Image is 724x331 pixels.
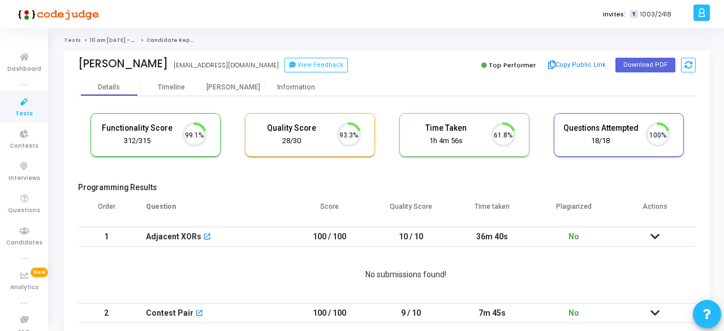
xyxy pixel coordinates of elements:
[370,227,452,247] td: 10 / 10
[630,10,637,19] span: T
[533,195,614,227] th: Plagiarized
[100,123,175,133] h5: Functionality Score
[254,136,330,147] div: 28/30
[15,109,33,119] span: Tests
[203,234,211,242] mat-icon: open_in_new
[78,183,696,192] h5: Programming Results
[563,136,639,147] div: 18/18
[408,123,484,133] h5: Time Taken
[97,265,714,284] div: No submissions found!
[14,3,99,25] img: logo
[408,136,484,147] div: 1h 4m 56s
[78,227,135,247] td: 1
[90,37,216,44] a: 10 am [DATE] - Titan Engineering Intern 2026
[78,303,135,323] td: 2
[563,123,639,133] h5: Questions Attempted
[254,123,330,133] h5: Quality Score
[489,61,536,70] span: Top Performer
[452,195,533,227] th: Time taken
[174,61,279,70] div: [EMAIL_ADDRESS][DOMAIN_NAME]
[289,227,370,247] td: 100 / 100
[289,303,370,323] td: 100 / 100
[7,65,41,74] span: Dashboard
[78,57,168,70] div: [PERSON_NAME]
[615,58,675,72] button: Download PDF
[370,303,452,323] td: 9 / 10
[6,238,42,248] span: Candidates
[8,174,40,183] span: Interviews
[98,83,120,92] div: Details
[640,10,671,19] span: 1003/2418
[568,308,579,317] span: No
[64,37,81,44] a: Tests
[285,58,348,72] button: View Feedback
[289,195,370,227] th: Score
[100,136,175,147] div: 312/315
[202,83,265,92] div: [PERSON_NAME]
[603,10,626,19] label: Invites:
[10,283,38,293] span: Analytics
[158,83,185,92] div: Timeline
[452,227,533,247] td: 36m 40s
[135,195,289,227] th: Question
[10,141,38,151] span: Contests
[452,303,533,323] td: 7m 45s
[370,195,452,227] th: Quality Score
[614,195,696,227] th: Actions
[31,268,48,277] span: New
[146,304,193,323] div: Contest Pair
[146,37,199,44] span: Candidate Report
[568,232,579,241] span: No
[265,83,327,92] div: Information
[545,57,610,74] button: Copy Public Link
[195,310,203,318] mat-icon: open_in_new
[8,206,40,216] span: Questions
[78,195,135,227] th: Order
[64,37,710,44] nav: breadcrumb
[146,227,201,246] div: Adjacent XORs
